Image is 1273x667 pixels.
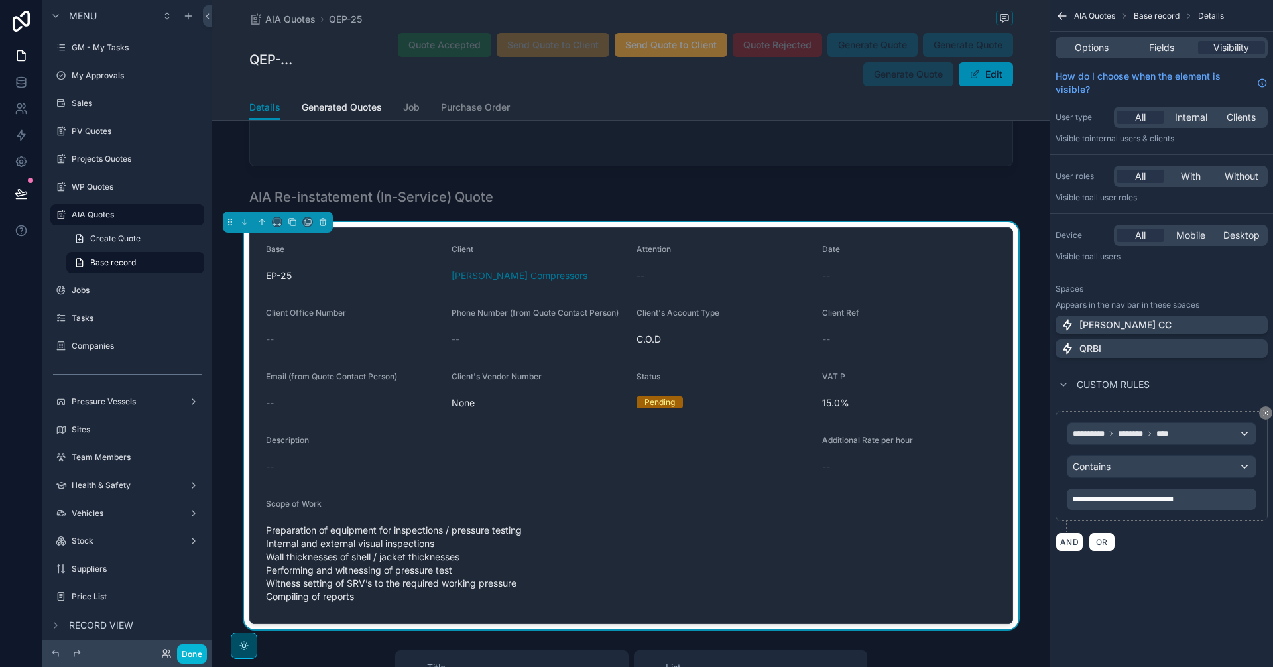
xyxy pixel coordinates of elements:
span: all users [1089,251,1121,261]
label: AIA Quotes [72,210,196,220]
a: Companies [50,335,204,357]
span: Custom rules [1077,378,1150,391]
p: QRBI [1079,342,1101,355]
span: AIA Quotes [1074,11,1115,21]
span: -- [266,460,274,473]
span: C.O.D [636,333,812,346]
span: All [1135,111,1146,124]
a: Price List [50,586,204,607]
span: Date [822,244,840,254]
span: Client's Vendor Number [452,371,542,381]
span: Desktop [1223,229,1260,242]
span: -- [636,269,644,282]
span: All [1135,229,1146,242]
button: Contains [1067,455,1256,478]
span: Base record [90,257,136,268]
p: Visible to [1056,192,1268,203]
span: Base [266,244,284,254]
a: AIA Quotes [50,204,204,225]
span: Client [452,244,473,254]
a: PV Quotes [50,121,204,142]
label: Pressure Vessels [72,396,183,407]
a: How do I choose when the element is visible? [1056,70,1268,96]
p: Visible to [1056,251,1268,262]
span: Create Quote [90,233,141,244]
label: Vehicles [72,508,183,518]
a: Projects Quotes [50,149,204,170]
span: 15.0% [822,396,997,410]
button: OR [1089,532,1115,552]
label: Price List [72,591,202,602]
label: Team Members [72,452,202,463]
span: Without [1225,170,1258,183]
span: None [452,396,627,410]
p: Visible to [1056,133,1268,144]
button: AND [1056,532,1083,552]
label: Suppliers [72,564,202,574]
a: My Approvals [50,65,204,86]
a: Health & Safety [50,475,204,496]
button: Done [177,644,207,664]
a: Purchase Order [441,95,510,122]
h1: QEP-25 [249,50,292,69]
span: Scope of Work [266,499,322,509]
label: My Approvals [72,70,202,81]
span: -- [266,333,274,346]
label: Sites [72,424,202,435]
span: Status [636,371,660,381]
span: -- [266,396,274,410]
span: -- [452,333,459,346]
p: [PERSON_NAME] CC [1079,318,1172,332]
span: EP-25 [266,269,441,282]
span: Generated Quotes [302,101,382,114]
label: GM - My Tasks [72,42,202,53]
span: Details [249,101,280,114]
a: Jobs [50,280,204,301]
label: WP Quotes [72,182,202,192]
a: Base record [66,252,204,273]
label: Companies [72,341,202,351]
span: Base record [1134,11,1180,21]
p: Appears in the nav bar in these spaces [1056,300,1268,310]
a: GM - My Tasks [50,37,204,58]
label: Health & Safety [72,480,183,491]
span: With [1181,170,1201,183]
span: How do I choose when the element is visible? [1056,70,1252,96]
div: Pending [644,396,675,408]
a: WP Quotes [50,176,204,198]
a: AIA Quotes [249,13,316,26]
a: Job [403,95,420,122]
span: -- [822,269,830,282]
span: Purchase Order [441,101,510,114]
label: PV Quotes [72,126,202,137]
span: Description [266,435,309,445]
a: Suppliers [50,558,204,579]
span: Options [1075,41,1109,54]
a: Stock [50,530,204,552]
span: Mobile [1176,229,1205,242]
span: Details [1198,11,1224,21]
span: Email (from Quote Contact Person) [266,371,397,381]
span: Menu [69,9,97,23]
label: Stock [72,536,183,546]
span: -- [822,333,830,346]
span: -- [822,460,830,473]
span: Additional Rate per hour [822,435,913,445]
label: Sales [72,98,202,109]
span: [PERSON_NAME] Compressors [452,269,587,282]
span: Visibility [1213,41,1249,54]
a: Team Members [50,447,204,468]
a: Pressure Vessels [50,391,204,412]
span: Preparation of equipment for inspections / pressure testing Internal and external visual inspecti... [266,524,626,603]
label: Tasks [72,313,202,324]
label: User type [1056,112,1109,123]
label: User roles [1056,171,1109,182]
span: Contains [1073,460,1111,473]
span: Phone Number (from Quote Contact Person) [452,308,619,318]
span: AIA Quotes [265,13,316,26]
span: Client's Account Type [636,308,719,318]
label: Projects Quotes [72,154,202,164]
span: Attention [636,244,671,254]
span: Client Ref [822,308,859,318]
a: Create Quote [66,228,204,249]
